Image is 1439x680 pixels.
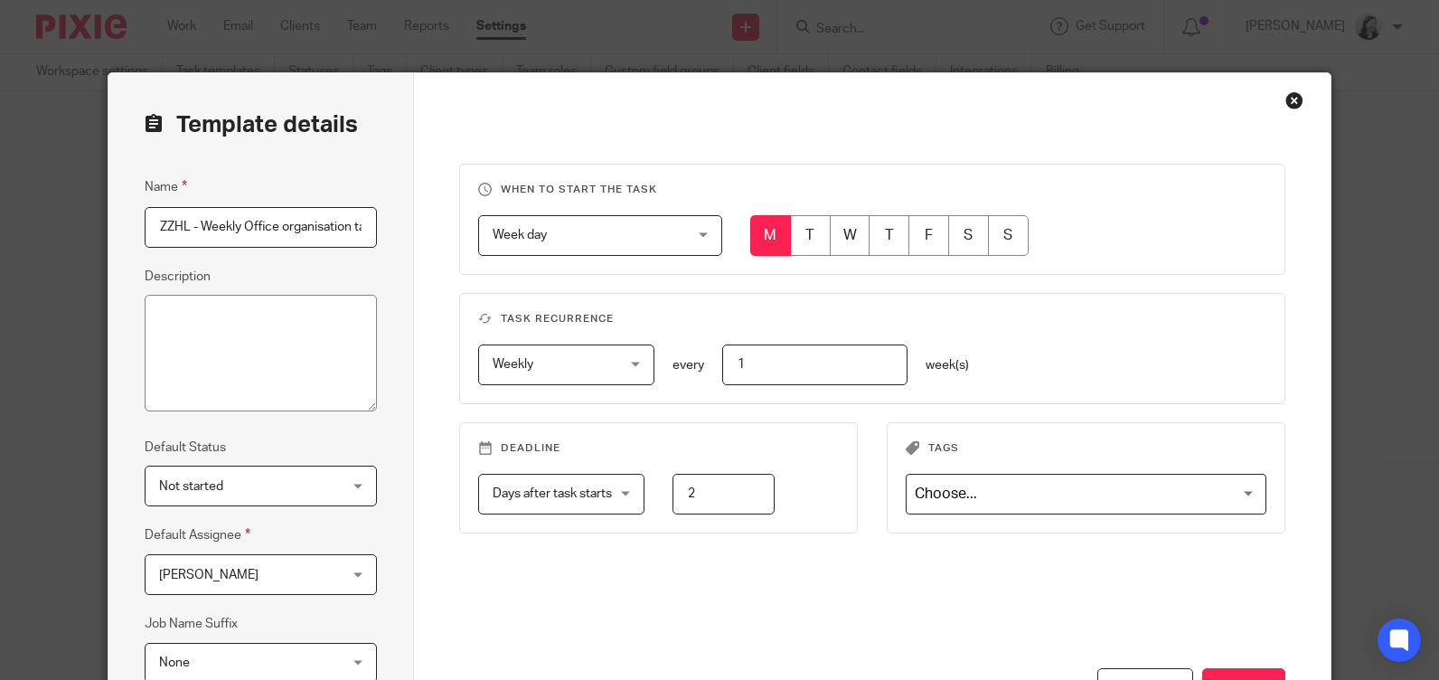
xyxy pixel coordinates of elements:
span: Days after task starts [493,487,612,500]
span: [PERSON_NAME] [159,569,259,581]
div: Close this dialog window [1285,91,1303,109]
label: Job Name Suffix [145,615,238,633]
label: Description [145,268,211,286]
label: Default Status [145,439,226,457]
div: Search for option [906,474,1266,515]
span: week(s) [926,359,969,372]
h3: When to start the task [478,183,1265,197]
span: Not started [159,480,223,493]
label: Default Assignee [145,524,250,545]
input: Search for option [908,478,1256,510]
p: every [672,356,704,374]
span: Week day [493,229,547,241]
h2: Template details [145,109,358,140]
label: Name [145,176,187,197]
h3: Tags [906,441,1266,456]
h3: Task recurrence [478,312,1265,326]
span: Weekly [493,358,533,371]
span: None [159,656,190,669]
h3: Deadline [478,441,839,456]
